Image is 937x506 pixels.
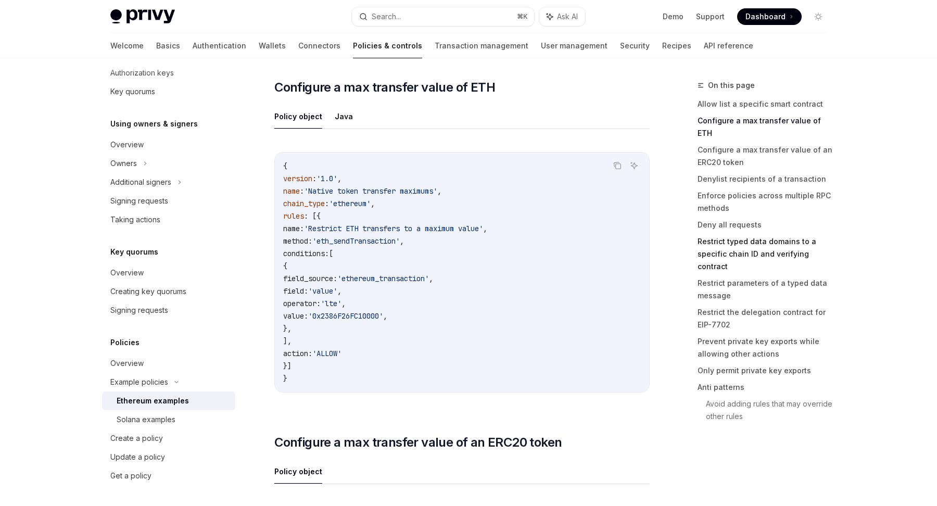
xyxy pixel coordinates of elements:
span: 'ethereum' [329,199,371,208]
span: , [483,224,487,233]
a: Update a policy [102,448,235,466]
a: Security [620,33,650,58]
div: Key quorums [110,85,155,98]
div: Overview [110,267,144,279]
a: Overview [102,263,235,282]
div: Overview [110,357,144,370]
span: { [283,261,287,271]
div: Ethereum examples [117,395,189,407]
span: 'value' [308,286,337,296]
h5: Policies [110,336,140,349]
a: Restrict parameters of a typed data message [698,275,835,304]
div: Overview [110,138,144,151]
span: 'lte' [321,299,341,308]
a: Wallets [259,33,286,58]
button: Java [335,104,353,129]
h5: Key quorums [110,246,158,258]
a: API reference [704,33,753,58]
a: Get a policy [102,466,235,485]
a: Taking actions [102,210,235,229]
a: Create a policy [102,429,235,448]
span: Configure a max transfer value of ETH [274,79,495,96]
span: }] [283,361,292,371]
span: action: [283,349,312,358]
button: Ask AI [627,159,641,172]
a: Signing requests [102,192,235,210]
span: On this page [708,79,755,92]
h5: Using owners & signers [110,118,198,130]
span: name: [283,224,304,233]
a: Solana examples [102,410,235,429]
a: Support [696,11,725,22]
a: Allow list a specific smart contract [698,96,835,112]
span: name [283,186,300,196]
span: 'eth_sendTransaction' [312,236,400,246]
a: Dashboard [737,8,802,25]
span: , [337,174,341,183]
div: Signing requests [110,304,168,317]
span: 'Restrict ETH transfers to a maximum value' [304,224,483,233]
div: Solana examples [117,413,175,426]
span: [ [329,249,333,258]
a: Denylist recipients of a transaction [698,171,835,187]
a: Only permit private key exports [698,362,835,379]
span: : [300,186,304,196]
a: User management [541,33,607,58]
span: } [283,374,287,383]
a: Overview [102,135,235,154]
span: ⌘ K [517,12,528,21]
img: light logo [110,9,175,24]
a: Demo [663,11,683,22]
a: Restrict typed data domains to a specific chain ID and verifying contract [698,233,835,275]
span: chain_type [283,199,325,208]
button: Toggle dark mode [810,8,827,25]
div: Additional signers [110,176,171,188]
span: 'ethereum_transaction' [337,274,429,283]
a: Basics [156,33,180,58]
a: Anti patterns [698,379,835,396]
div: Creating key quorums [110,285,186,298]
a: Avoid adding rules that may override other rules [706,396,835,425]
span: Ask AI [557,11,578,22]
button: Policy object [274,104,322,129]
span: 'ALLOW' [312,349,341,358]
span: ], [283,336,292,346]
span: , [400,236,404,246]
a: Prevent private key exports while allowing other actions [698,333,835,362]
a: Configure a max transfer value of ETH [698,112,835,142]
span: '1.0' [316,174,337,183]
a: Key quorums [102,82,235,101]
a: Signing requests [102,301,235,320]
a: Creating key quorums [102,282,235,301]
div: Taking actions [110,213,160,226]
div: Update a policy [110,451,165,463]
a: Policies & controls [353,33,422,58]
span: : [325,199,329,208]
button: Ask AI [539,7,585,26]
button: Search...⌘K [352,7,534,26]
div: Example policies [110,376,168,388]
span: , [437,186,441,196]
a: Enforce policies across multiple RPC methods [698,187,835,217]
a: Authentication [193,33,246,58]
a: Restrict the delegation contract for EIP-7702 [698,304,835,333]
a: Deny all requests [698,217,835,233]
a: Connectors [298,33,340,58]
a: Welcome [110,33,144,58]
span: operator: [283,299,321,308]
span: conditions: [283,249,329,258]
a: Ethereum examples [102,391,235,410]
span: }, [283,324,292,333]
span: : [{ [304,211,321,221]
span: '0x2386F26FC10000' [308,311,383,321]
button: Copy the contents from the code block [611,159,624,172]
span: Dashboard [745,11,786,22]
span: version [283,174,312,183]
span: , [371,199,375,208]
span: 'Native token transfer maximums' [304,186,437,196]
span: : [312,174,316,183]
span: { [283,161,287,171]
div: Get a policy [110,470,151,482]
button: Policy object [274,459,322,484]
a: Configure a max transfer value of an ERC20 token [698,142,835,171]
